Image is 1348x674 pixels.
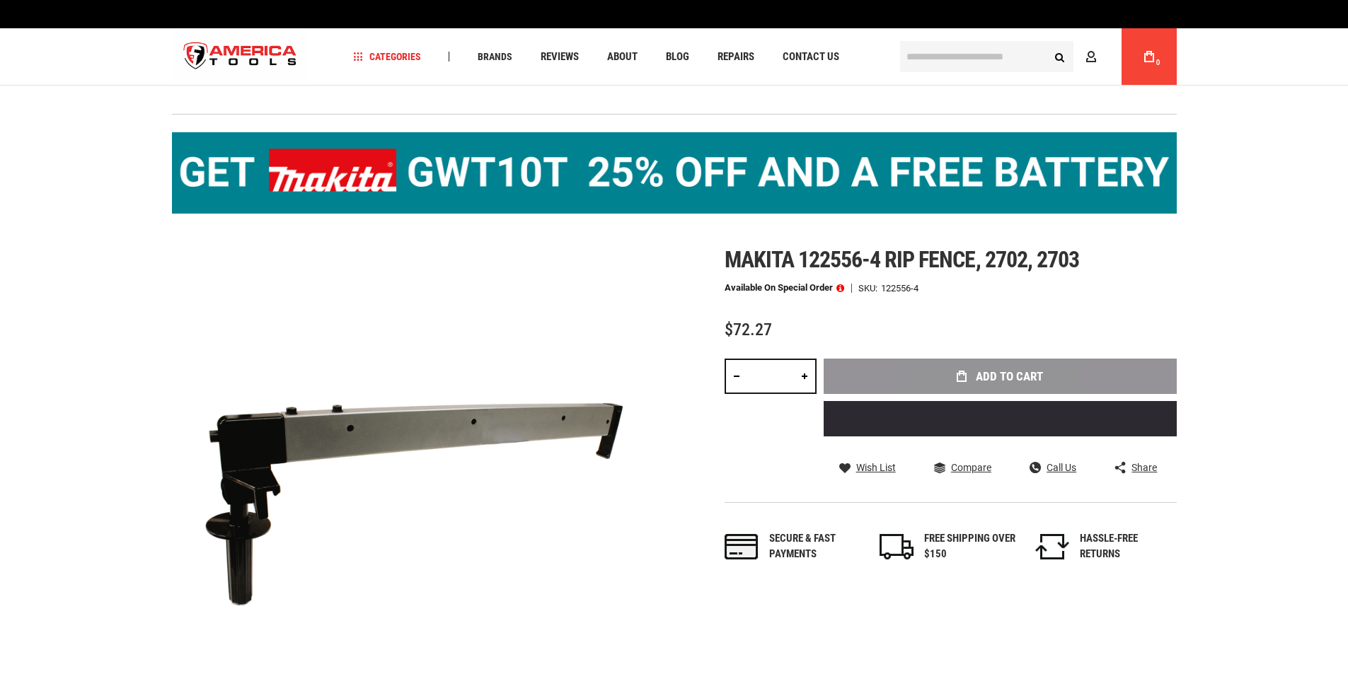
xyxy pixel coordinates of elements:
[881,284,918,293] div: 122556-4
[172,30,309,83] a: store logo
[880,534,914,559] img: shipping
[1131,463,1157,472] span: Share
[839,461,896,474] a: Wish List
[711,47,761,66] a: Repairs
[471,47,519,66] a: Brands
[924,531,1016,562] div: FREE SHIPPING OVER $150
[1030,461,1076,474] a: Call Us
[934,461,991,474] a: Compare
[725,320,772,339] span: $72.27
[607,52,638,62] span: About
[1035,534,1069,559] img: returns
[1156,59,1160,66] span: 0
[601,47,644,66] a: About
[534,47,585,66] a: Reviews
[172,132,1177,214] img: BOGO: Buy the Makita® XGT IMpact Wrench (GWT10T), get the BL4040 4ah Battery FREE!
[666,52,689,62] span: Blog
[951,463,991,472] span: Compare
[725,283,844,293] p: Available on Special Order
[858,284,881,293] strong: SKU
[725,534,759,559] img: payments
[541,52,579,62] span: Reviews
[1080,531,1172,562] div: HASSLE-FREE RETURNS
[769,531,861,562] div: Secure & fast payments
[478,52,512,62] span: Brands
[172,30,309,83] img: America Tools
[1047,43,1073,70] button: Search
[783,52,839,62] span: Contact Us
[856,463,896,472] span: Wish List
[1047,463,1076,472] span: Call Us
[353,52,421,62] span: Categories
[1136,28,1163,85] a: 0
[725,246,1079,273] span: Makita 122556-4 rip fence, 2702, 2703
[659,47,696,66] a: Blog
[347,47,427,66] a: Categories
[776,47,846,66] a: Contact Us
[718,52,754,62] span: Repairs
